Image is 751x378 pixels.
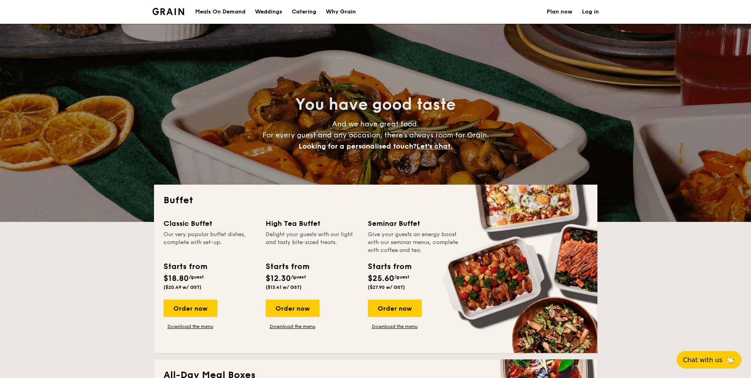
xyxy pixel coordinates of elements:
h2: Buffet [164,194,588,207]
div: Give your guests an energy boost with our seminar menus, complete with coffee and tea. [368,231,460,254]
div: Starts from [368,261,411,273]
div: Starts from [164,261,207,273]
div: Order now [266,300,319,317]
div: Seminar Buffet [368,218,460,229]
span: Looking for a personalised touch? [298,142,416,151]
a: Download the menu [368,323,422,330]
a: Download the menu [266,323,319,330]
span: Let's chat. [416,142,453,151]
img: Grain [152,8,184,15]
span: ($27.90 w/ GST) [368,284,405,290]
a: Download the menu [164,323,217,330]
span: /guest [394,274,409,280]
span: $12.30 [266,274,291,283]
div: Delight your guests with our light and tasty bite-sized treats. [266,231,358,254]
span: /guest [291,274,306,280]
div: High Tea Buffet [266,218,358,229]
div: Classic Buffet [164,218,256,229]
span: /guest [189,274,204,280]
span: And we have great food. For every guest and any occasion, there’s always room for Grain. [262,120,489,151]
div: Starts from [266,261,309,273]
span: ($13.41 w/ GST) [266,284,302,290]
span: Chat with us [683,356,722,364]
button: Chat with us🦙 [677,351,741,368]
div: Order now [164,300,217,317]
div: Order now [368,300,422,317]
span: ($20.49 w/ GST) [164,284,202,290]
span: $18.80 [164,274,189,283]
span: 🦙 [726,355,735,365]
span: You have good taste [295,95,456,114]
span: $25.60 [368,274,394,283]
div: Our very popular buffet dishes, complete with set-up. [164,231,256,254]
a: Logotype [152,8,184,15]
